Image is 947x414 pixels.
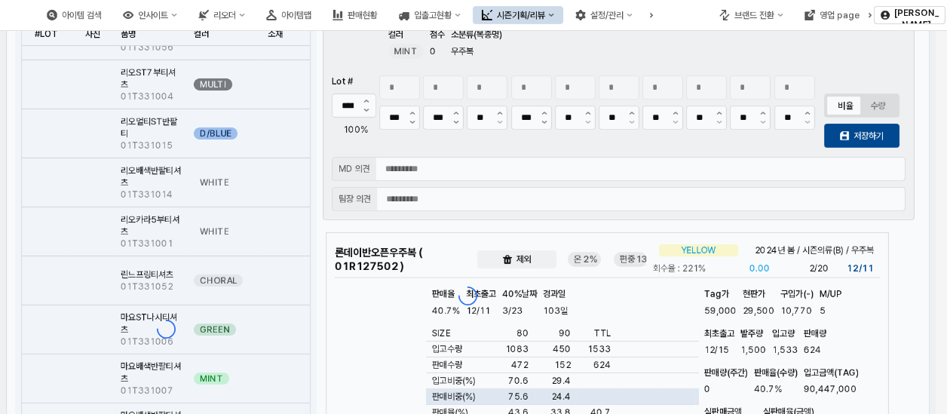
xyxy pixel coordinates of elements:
div: 입출고현황 [414,10,452,20]
button: 리오더 [189,6,254,24]
div: 인사이트 [138,10,168,20]
button: 브랜드 전환 [710,6,792,24]
button: 판매현황 [323,6,387,24]
button: [PERSON_NAME] [874,6,945,24]
div: 브랜드 전환 [734,10,774,20]
div: 영업 page [820,10,860,20]
p: [PERSON_NAME] [894,7,939,31]
div: 아이템 검색 [62,10,102,20]
div: 시즌기획/리뷰 [497,10,545,20]
div: 설정/관리 [590,10,624,20]
button: 입출고현황 [390,6,470,24]
button: 설정/관리 [566,6,642,24]
div: 리오더 [213,10,236,20]
button: 아이템 검색 [38,6,111,24]
div: 아이템맵 [281,10,311,20]
button: 인사이트 [114,6,186,24]
button: 아이템맵 [257,6,320,24]
button: 시즌기획/리뷰 [473,6,563,24]
div: 판매현황 [348,10,378,20]
button: 영업 page [795,6,869,24]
